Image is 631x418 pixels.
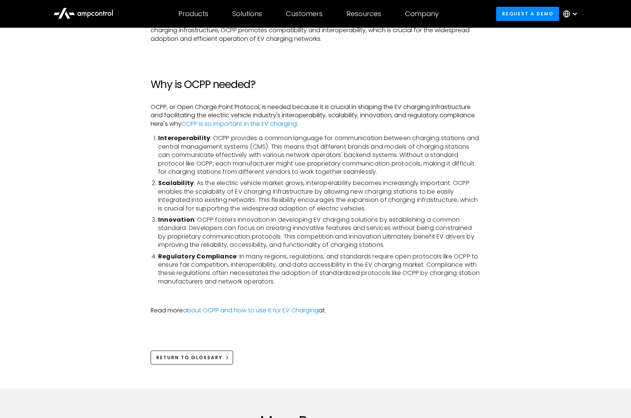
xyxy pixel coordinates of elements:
div: Solutions [232,10,262,18]
h2: Why is OCPP needed? [151,78,480,91]
div: Products [178,10,208,18]
a: Return to Glossary [151,351,233,364]
div: Customers [286,10,323,18]
a: OCPP is so important in the EV charging [181,119,297,128]
li: : OCPP fosters innovation in developing EV charging solutions by establishing a common standard. ... [158,216,480,249]
strong: Regulatory Compliance [158,252,236,261]
li: : In many regions, regulations, and standards require open protocols like OCPP to ensure fair com... [158,252,480,286]
strong: Scalability [158,179,194,187]
div: Resources [347,10,381,18]
p: Read more at. [151,306,480,315]
p: OCPP, or Open Charge Point Protocol, is needed because it is crucial in shaping the EV charging i... [151,103,480,128]
a: Request a demo [496,7,559,21]
p: ‍ [151,49,480,57]
div: Company [405,10,439,18]
a: about OCPP and how to use it for EV Charging [183,306,318,315]
li: : As the electric vehicle market grows, interoperability becomes increasingly important. OCPP ena... [158,179,480,213]
p: ‍ [151,292,480,300]
strong: Interoperability [158,134,210,142]
div: Return to Glossary [156,354,223,361]
strong: Innovation [158,215,194,224]
li: : OCPP provides a common language for communication between charging stations and central managem... [158,134,480,176]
